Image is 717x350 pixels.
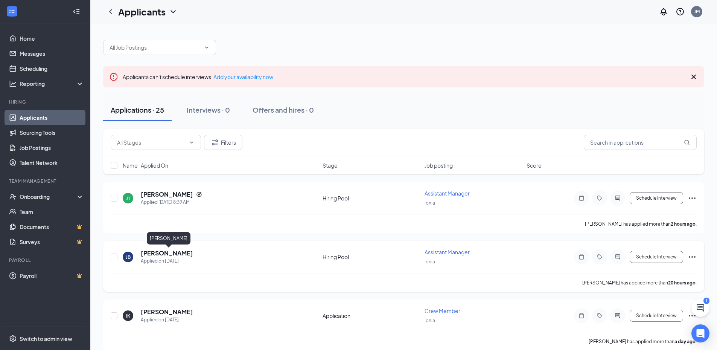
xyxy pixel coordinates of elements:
[204,135,242,150] button: Filter Filters
[20,31,84,46] a: Home
[425,249,470,255] span: Assistant Manager
[20,80,84,87] div: Reporting
[111,105,164,115] div: Applications · 25
[106,7,115,16] svg: ChevronLeft
[691,324,709,342] div: Open Intercom Messenger
[668,280,696,286] b: 20 hours ago
[577,254,586,260] svg: Note
[613,195,622,201] svg: ActiveChat
[20,61,84,76] a: Scheduling
[20,125,84,140] a: Sourcing Tools
[9,257,82,263] div: Payroll
[8,8,16,15] svg: WorkstreamLogo
[659,7,668,16] svg: Notifications
[703,298,709,304] div: 1
[595,313,604,319] svg: Tag
[323,253,420,261] div: Hiring Pool
[9,335,17,342] svg: Settings
[20,335,72,342] div: Switch to admin view
[676,7,685,16] svg: QuestionInfo
[577,313,586,319] svg: Note
[20,234,84,249] a: SurveysCrown
[323,162,338,169] span: Stage
[20,204,84,219] a: Team
[674,339,696,344] b: a day ago
[613,254,622,260] svg: ActiveChat
[9,193,17,200] svg: UserCheck
[425,307,460,314] span: Crew Member
[696,303,705,312] svg: ChatActive
[425,259,435,264] span: Ionia
[253,105,314,115] div: Offers and hires · 0
[584,135,697,150] input: Search in applications
[20,140,84,155] a: Job Postings
[109,72,118,81] svg: Error
[323,194,420,202] div: Hiring Pool
[20,193,78,200] div: Onboarding
[595,195,604,201] svg: Tag
[691,299,709,317] button: ChatActive
[196,191,202,197] svg: Reapply
[126,313,130,319] div: IK
[694,8,700,15] div: JM
[613,313,622,319] svg: ActiveChat
[141,199,202,206] div: Applied [DATE] 8:39 AM
[425,162,453,169] span: Job posting
[671,221,696,227] b: 2 hours ago
[585,221,697,227] p: [PERSON_NAME] has applied more than .
[9,178,82,184] div: Team Management
[689,72,698,81] svg: Cross
[582,280,697,286] p: [PERSON_NAME] has applied more than .
[20,219,84,234] a: DocumentsCrown
[204,44,210,50] svg: ChevronDown
[630,310,683,322] button: Schedule Interview
[577,195,586,201] svg: Note
[20,155,84,170] a: Talent Network
[213,73,273,80] a: Add your availability now
[110,43,201,52] input: All Job Postings
[147,232,190,245] div: [PERSON_NAME]
[118,5,166,18] h1: Applicants
[688,311,697,320] svg: Ellipses
[9,80,17,87] svg: Analysis
[688,252,697,261] svg: Ellipses
[187,105,230,115] div: Interviews · 0
[123,162,168,169] span: Name · Applied On
[126,254,131,260] div: JB
[126,195,130,202] div: JT
[323,312,420,319] div: Application
[141,316,193,324] div: Applied on [DATE]
[189,139,195,145] svg: ChevronDown
[630,251,683,263] button: Schedule Interview
[210,138,219,147] svg: Filter
[117,138,186,147] input: All Stages
[169,7,178,16] svg: ChevronDown
[630,192,683,204] button: Schedule Interview
[73,8,80,15] svg: Collapse
[425,190,470,197] span: Assistant Manager
[20,46,84,61] a: Messages
[141,257,193,265] div: Applied on [DATE]
[425,318,435,323] span: Ionia
[9,99,82,105] div: Hiring
[141,249,193,257] h5: [PERSON_NAME]
[595,254,604,260] svg: Tag
[123,73,273,80] span: Applicants can't schedule interviews.
[688,194,697,203] svg: Ellipses
[589,338,697,345] p: [PERSON_NAME] has applied more than .
[20,268,84,283] a: PayrollCrown
[141,308,193,316] h5: [PERSON_NAME]
[20,110,84,125] a: Applicants
[684,139,690,145] svg: MagnifyingGlass
[425,200,435,206] span: Ionia
[141,190,193,199] h5: [PERSON_NAME]
[527,162,542,169] span: Score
